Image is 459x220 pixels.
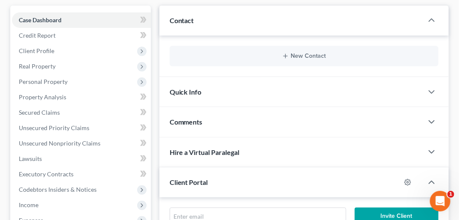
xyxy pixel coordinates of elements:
span: Personal Property [19,78,68,85]
span: Hire a Virtual Paralegal [170,148,240,156]
button: New Contact [177,53,432,59]
span: Codebtors Insiders & Notices [19,186,97,193]
a: Lawsuits [12,151,151,166]
span: Client Profile [19,47,54,54]
span: Lawsuits [19,155,42,162]
span: Real Property [19,62,56,70]
span: Property Analysis [19,93,66,101]
a: Executory Contracts [12,166,151,182]
span: Unsecured Nonpriority Claims [19,140,100,147]
span: Credit Report [19,32,56,39]
a: Unsecured Nonpriority Claims [12,136,151,151]
span: Contact [170,16,194,24]
span: Unsecured Priority Claims [19,124,89,131]
a: Credit Report [12,28,151,43]
span: 1 [447,191,454,198]
span: Case Dashboard [19,16,62,24]
span: Secured Claims [19,109,60,116]
a: Property Analysis [12,89,151,105]
a: Unsecured Priority Claims [12,120,151,136]
a: Secured Claims [12,105,151,120]
span: Comments [170,118,203,126]
iframe: Intercom live chat [430,191,450,211]
a: Case Dashboard [12,12,151,28]
span: Income [19,201,38,208]
span: Quick Info [170,88,202,96]
span: Executory Contracts [19,170,74,178]
span: Client Portal [170,178,208,186]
